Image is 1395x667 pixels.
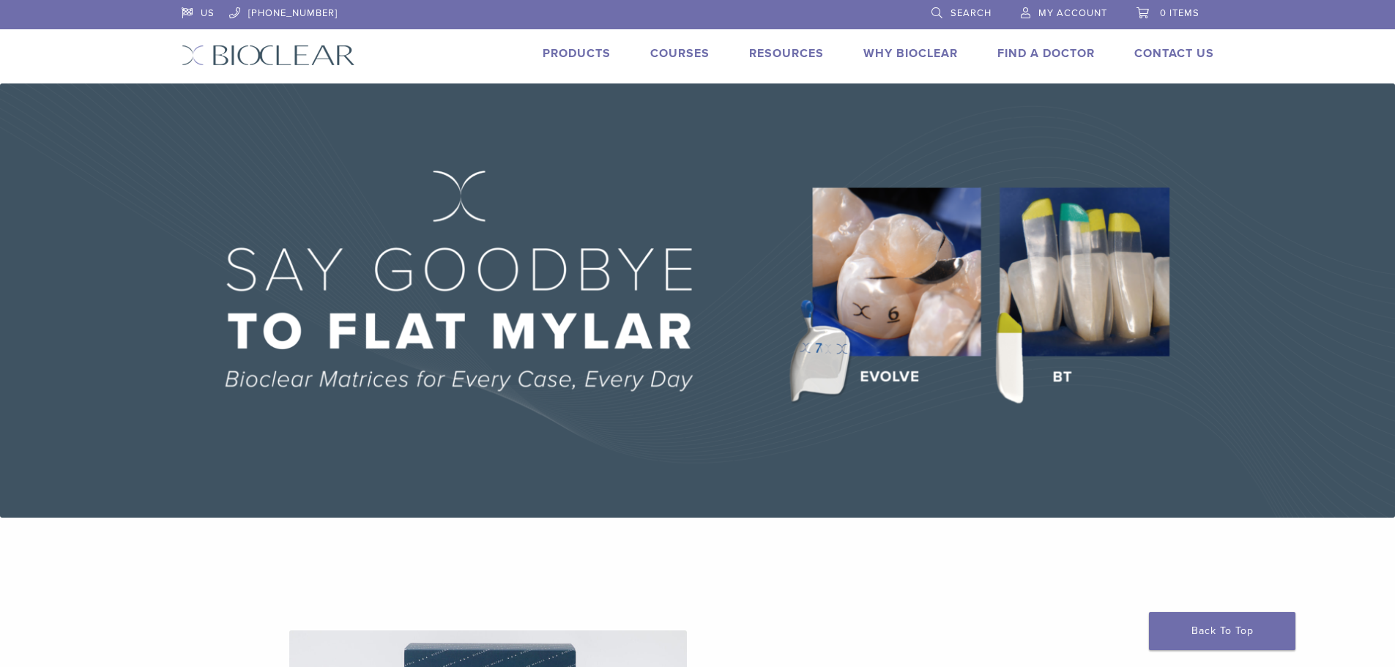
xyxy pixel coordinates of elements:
[543,46,611,61] a: Products
[1149,612,1295,650] a: Back To Top
[1160,7,1199,19] span: 0 items
[997,46,1095,61] a: Find A Doctor
[863,46,958,61] a: Why Bioclear
[951,7,992,19] span: Search
[182,45,355,66] img: Bioclear
[1134,46,1214,61] a: Contact Us
[749,46,824,61] a: Resources
[1038,7,1107,19] span: My Account
[650,46,710,61] a: Courses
